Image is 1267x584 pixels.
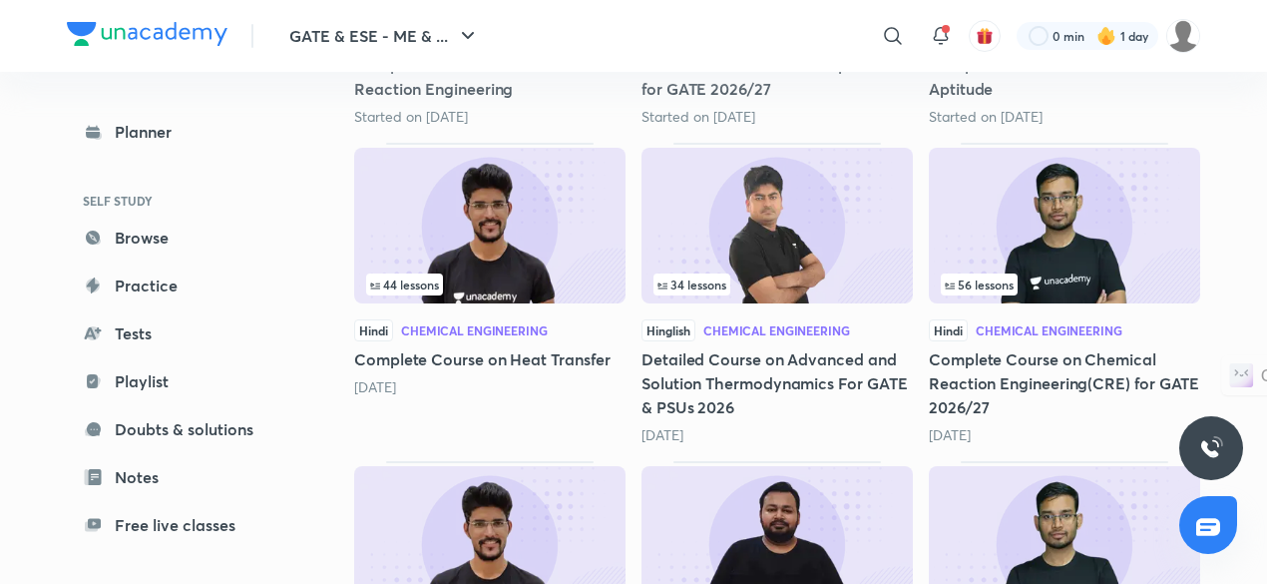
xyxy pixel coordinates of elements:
[354,53,626,101] h5: Complete Course on Chemical Reaction Engineering
[1166,19,1200,53] img: yash Singh
[67,22,227,51] a: Company Logo
[67,505,298,545] a: Free live classes
[354,377,626,397] div: 6 days ago
[641,425,913,445] div: 1 month ago
[941,274,1188,295] div: infocontainer
[653,274,901,295] div: infocontainer
[1199,436,1223,460] img: ttu
[1096,26,1116,46] img: streak
[401,324,548,336] div: Chemical Engineering
[929,143,1200,444] div: Complete Course on Chemical Reaction Engineering(CRE) for GATE 2026/27
[641,143,913,444] div: Detailed Course on Advanced and Solution Thermodynamics For GATE & PSUs 2026
[67,22,227,46] img: Company Logo
[641,347,913,419] h5: Detailed Course on Advanced and Solution Thermodynamics For GATE & PSUs 2026
[703,324,850,336] div: Chemical Engineering
[641,53,913,101] h5: Course on Mass Transfer Operation for GATE 2026/27
[945,279,1014,291] span: 56 lessons
[67,313,298,353] a: Tests
[641,148,913,303] img: Thumbnail
[277,16,492,56] button: GATE & ESE - ME & ...
[366,274,614,295] div: left
[929,425,1200,445] div: 1 month ago
[370,279,439,291] span: 44 lessons
[366,274,614,295] div: infosection
[941,274,1188,295] div: left
[976,27,994,45] img: avatar
[929,107,1200,127] div: Started on Jun 27
[929,53,1200,101] h5: Complete course on General Aptitude
[976,324,1122,336] div: Chemical Engineering
[67,112,298,152] a: Planner
[354,319,393,341] span: Hindi
[929,347,1200,419] h5: Complete Course on Chemical Reaction Engineering(CRE) for GATE 2026/27
[969,20,1001,52] button: avatar
[929,319,968,341] span: Hindi
[67,457,298,497] a: Notes
[67,361,298,401] a: Playlist
[354,143,626,444] div: Complete Course on Heat Transfer
[929,148,1200,303] img: Thumbnail
[354,148,626,303] img: Thumbnail
[67,409,298,449] a: Doubts & solutions
[67,266,298,305] a: Practice
[67,184,298,218] h6: SELF STUDY
[641,107,913,127] div: Started on Jul 24
[354,107,626,127] div: Started on Aug 29
[366,274,614,295] div: infocontainer
[653,274,901,295] div: infosection
[354,347,626,371] h5: Complete Course on Heat Transfer
[641,319,695,341] span: Hinglish
[67,218,298,258] a: Browse
[653,274,901,295] div: left
[657,279,726,291] span: 34 lessons
[941,274,1188,295] div: infosection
